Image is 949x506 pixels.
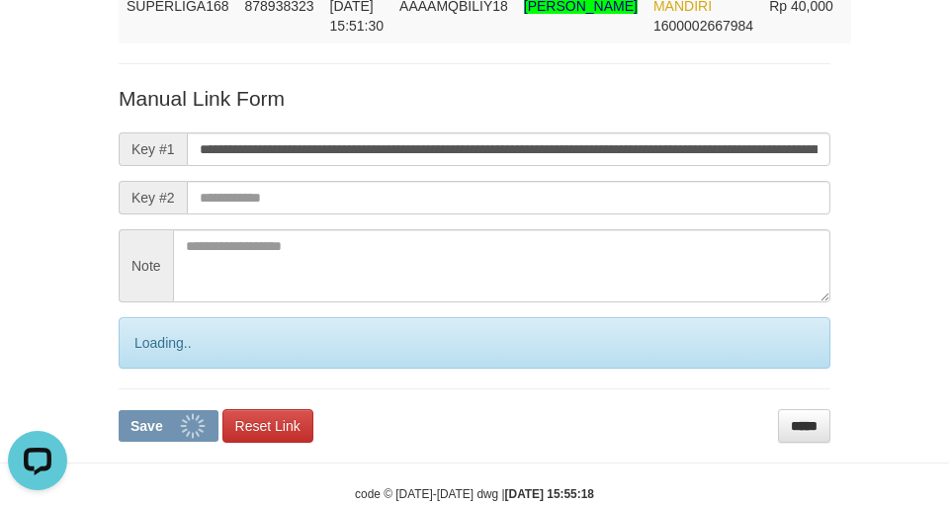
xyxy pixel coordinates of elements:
span: Key #2 [119,181,187,214]
strong: [DATE] 15:55:18 [505,487,594,501]
span: Save [130,418,163,434]
span: Copy 1600002667984 to clipboard [653,18,753,34]
button: Open LiveChat chat widget [8,8,67,67]
button: Save [119,410,218,442]
small: code © [DATE]-[DATE] dwg | [355,487,594,501]
span: Key #1 [119,132,187,166]
p: Manual Link Form [119,84,830,113]
div: Loading.. [119,317,830,369]
a: Reset Link [222,409,313,443]
span: Reset Link [235,418,301,434]
span: Note [119,229,173,302]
